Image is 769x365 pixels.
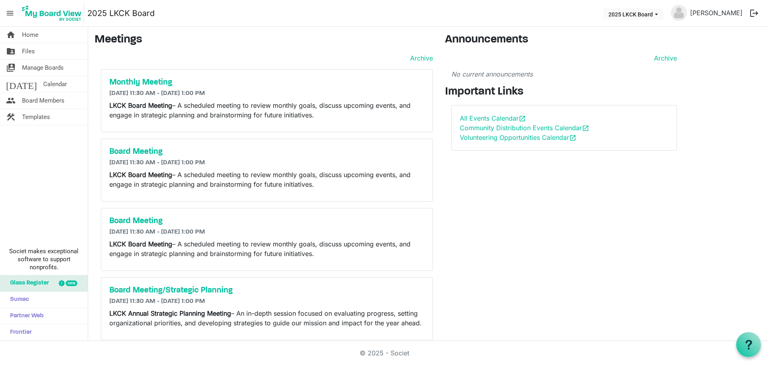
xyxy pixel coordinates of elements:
h3: Important Links [445,85,683,99]
h6: [DATE] 11:30 AM - [DATE] 1:00 PM [109,159,425,167]
span: home [6,27,16,43]
a: Board Meeting [109,147,425,157]
p: – A scheduled meeting to review monthly goals, discuss upcoming events, and engage in strategic p... [109,101,425,120]
p: – A scheduled meeting to review monthly goals, discuss upcoming events, and engage in strategic p... [109,239,425,258]
a: All Events Calendaropen_in_new [460,114,526,122]
span: Societ makes exceptional software to support nonprofits. [4,247,84,271]
img: no-profile-picture.svg [671,5,687,21]
h6: [DATE] 11:30 AM - [DATE] 1:00 PM [109,228,425,236]
span: Board Members [22,93,64,109]
a: Board Meeting/Strategic Planning [109,286,425,295]
a: Board Meeting [109,216,425,226]
strong: LKCK Board Meeting [109,240,172,248]
img: My Board View Logo [20,3,84,23]
a: Archive [651,53,677,63]
a: Community Distribution Events Calendaropen_in_new [460,124,589,132]
h3: Announcements [445,33,683,47]
span: open_in_new [569,134,576,141]
h6: [DATE] 11:30 AM - [DATE] 1:00 PM [109,90,425,97]
span: Home [22,27,38,43]
span: Calendar [43,76,67,92]
span: open_in_new [519,115,526,122]
span: folder_shared [6,43,16,59]
strong: LKCK Board Meeting [109,171,172,179]
a: [PERSON_NAME] [687,5,746,21]
button: logout [746,5,763,22]
span: Partner Web [6,308,44,324]
button: 2025 LKCK Board dropdownbutton [603,8,663,20]
a: My Board View Logo [20,3,87,23]
p: No current announcements [451,69,677,79]
span: Frontier [6,325,32,341]
a: 2025 LKCK Board [87,5,155,21]
span: menu [2,6,18,21]
a: Monthly Meeting [109,78,425,87]
strong: LKCK Annual Strategic Planning Meeting [109,309,231,317]
div: new [66,280,77,286]
h3: Meetings [95,33,433,47]
span: switch_account [6,60,16,76]
strong: LKCK Board Meeting [109,101,172,109]
h6: [DATE] 11:30 AM - [DATE] 1:00 PM [109,298,425,305]
span: Glass Register [6,275,49,291]
a: Volunteering Opportunities Calendaropen_in_new [460,133,576,141]
span: Sumac [6,292,29,308]
span: construction [6,109,16,125]
p: – An in-depth session focused on evaluating progress, setting organizational priorities, and deve... [109,309,425,328]
span: people [6,93,16,109]
a: © 2025 - Societ [360,349,409,357]
p: – A scheduled meeting to review monthly goals, discuss upcoming events, and engage in strategic p... [109,170,425,189]
span: open_in_new [582,125,589,132]
span: Manage Boards [22,60,64,76]
span: Templates [22,109,50,125]
span: [DATE] [6,76,37,92]
a: Archive [407,53,433,63]
span: Files [22,43,35,59]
